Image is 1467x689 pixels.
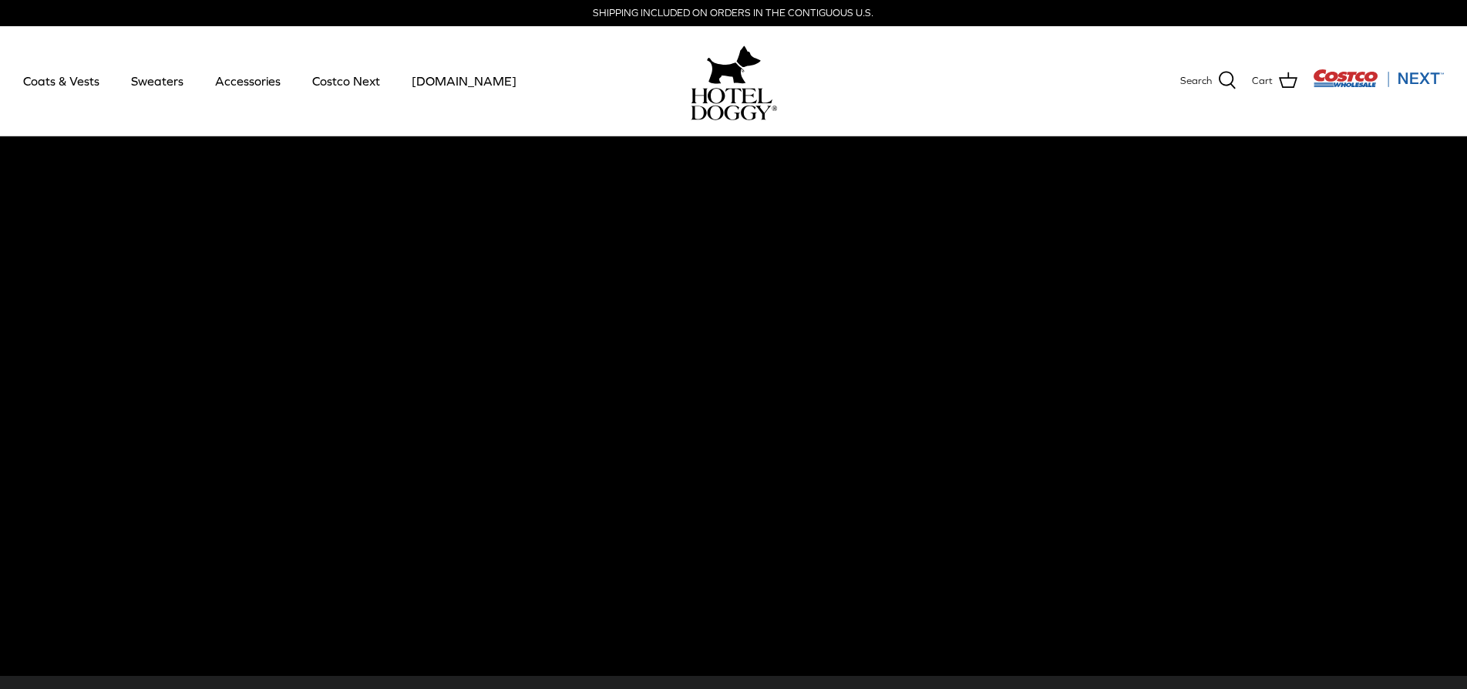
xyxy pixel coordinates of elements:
a: [DOMAIN_NAME] [398,55,530,107]
img: Costco Next [1313,69,1444,88]
span: Cart [1252,73,1273,89]
a: Costco Next [298,55,394,107]
a: Sweaters [117,55,197,107]
span: Search [1180,73,1212,89]
img: hoteldoggy.com [707,42,761,88]
a: Search [1180,71,1237,91]
a: Visit Costco Next [1313,79,1444,90]
a: Coats & Vests [9,55,113,107]
img: hoteldoggycom [691,88,777,120]
a: Accessories [201,55,294,107]
a: Cart [1252,71,1297,91]
a: hoteldoggy.com hoteldoggycom [691,42,777,120]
